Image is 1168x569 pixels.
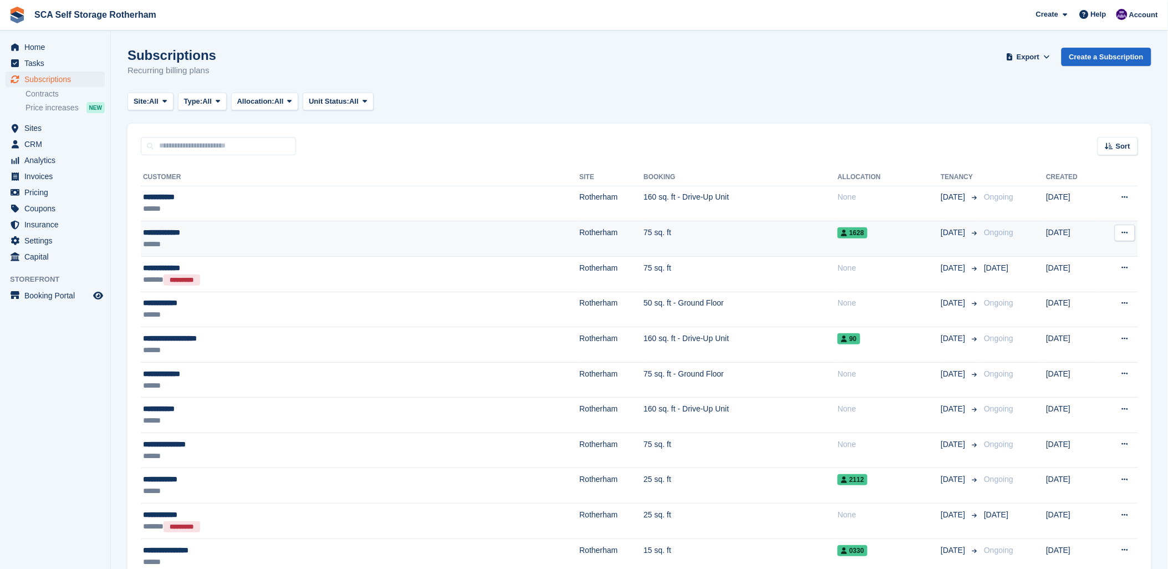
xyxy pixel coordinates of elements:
[6,288,105,303] a: menu
[941,403,967,415] span: [DATE]
[24,72,91,87] span: Subscriptions
[644,256,838,292] td: 75 sq. ft
[644,292,838,327] td: 50 sq. ft - Ground Floor
[24,39,91,55] span: Home
[274,96,284,107] span: All
[644,221,838,257] td: 75 sq. ft
[1116,9,1128,20] img: Kelly Neesham
[1046,468,1099,504] td: [DATE]
[6,72,105,87] a: menu
[1046,362,1099,398] td: [DATE]
[644,169,838,186] th: Booking
[579,221,644,257] td: Rotherham
[24,153,91,168] span: Analytics
[1046,169,1099,186] th: Created
[24,55,91,71] span: Tasks
[984,546,1013,555] span: Ongoing
[941,297,967,309] span: [DATE]
[6,233,105,248] a: menu
[644,503,838,538] td: 25 sq. ft
[127,48,216,63] h1: Subscriptions
[1046,186,1099,221] td: [DATE]
[1116,141,1130,152] span: Sort
[1046,292,1099,327] td: [DATE]
[579,186,644,221] td: Rotherham
[941,368,967,380] span: [DATE]
[579,327,644,363] td: Rotherham
[1046,327,1099,363] td: [DATE]
[349,96,359,107] span: All
[134,96,149,107] span: Site:
[941,191,967,203] span: [DATE]
[1091,9,1106,20] span: Help
[579,169,644,186] th: Site
[6,136,105,152] a: menu
[24,249,91,265] span: Capital
[579,362,644,398] td: Rotherham
[984,440,1013,449] span: Ongoing
[644,468,838,504] td: 25 sq. ft
[24,288,91,303] span: Booking Portal
[644,433,838,468] td: 75 sq. ft
[838,545,868,556] span: 0330
[24,120,91,136] span: Sites
[1017,52,1039,63] span: Export
[941,545,967,556] span: [DATE]
[24,201,91,216] span: Coupons
[91,289,105,302] a: Preview store
[838,262,941,274] div: None
[1129,9,1158,21] span: Account
[984,510,1008,519] span: [DATE]
[579,468,644,504] td: Rotherham
[984,228,1013,237] span: Ongoing
[25,101,105,114] a: Price increases NEW
[984,192,1013,201] span: Ongoing
[644,362,838,398] td: 75 sq. ft - Ground Floor
[6,201,105,216] a: menu
[644,186,838,221] td: 160 sq. ft - Drive-Up Unit
[838,191,941,203] div: None
[579,256,644,292] td: Rotherham
[984,334,1013,343] span: Ongoing
[984,298,1013,307] span: Ongoing
[24,185,91,200] span: Pricing
[838,227,868,238] span: 1628
[6,153,105,168] a: menu
[984,263,1008,272] span: [DATE]
[941,509,967,521] span: [DATE]
[838,474,868,485] span: 2112
[24,169,91,184] span: Invoices
[1062,48,1151,66] a: Create a Subscription
[579,503,644,538] td: Rotherham
[9,7,25,23] img: stora-icon-8386f47178a22dfd0bd8f6a31ec36ba5ce8667c1dd55bd0f319d3a0aa187defe.svg
[6,169,105,184] a: menu
[141,169,579,186] th: Customer
[1046,256,1099,292] td: [DATE]
[6,120,105,136] a: menu
[838,439,941,450] div: None
[984,369,1013,378] span: Ongoing
[941,333,967,344] span: [DATE]
[838,509,941,521] div: None
[6,185,105,200] a: menu
[1046,221,1099,257] td: [DATE]
[941,474,967,485] span: [DATE]
[644,327,838,363] td: 160 sq. ft - Drive-Up Unit
[6,249,105,265] a: menu
[6,55,105,71] a: menu
[838,169,941,186] th: Allocation
[149,96,159,107] span: All
[303,93,373,111] button: Unit Status: All
[941,169,980,186] th: Tenancy
[309,96,349,107] span: Unit Status:
[127,93,174,111] button: Site: All
[579,398,644,433] td: Rotherham
[30,6,161,24] a: SCA Self Storage Rotherham
[1046,398,1099,433] td: [DATE]
[10,274,110,285] span: Storefront
[202,96,212,107] span: All
[579,433,644,468] td: Rotherham
[984,475,1013,484] span: Ongoing
[838,297,941,309] div: None
[237,96,274,107] span: Allocation:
